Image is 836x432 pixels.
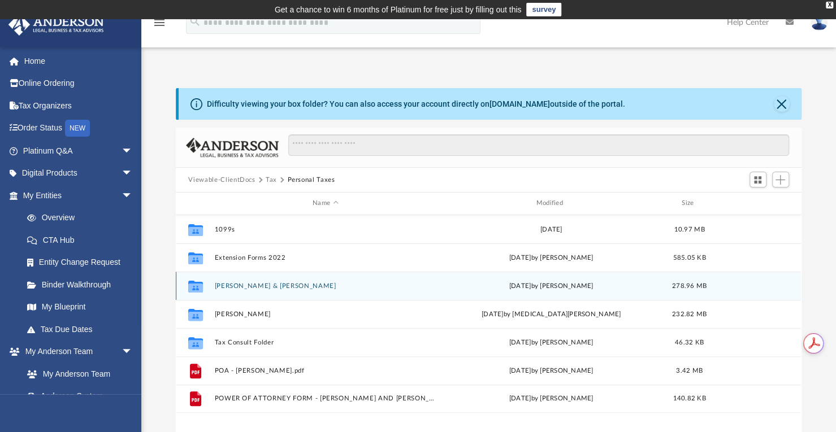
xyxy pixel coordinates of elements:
[509,282,531,289] span: [DATE]
[5,14,107,36] img: Anderson Advisors Platinum Portal
[8,50,150,72] a: Home
[122,184,144,207] span: arrow_drop_down
[441,281,662,291] div: by [PERSON_NAME]
[188,175,255,185] button: Viewable-ClientDocs
[8,94,150,117] a: Tax Organizers
[153,16,166,29] i: menu
[122,341,144,364] span: arrow_drop_down
[206,98,625,110] div: Difficulty viewing your box folder? You can also access your account directly on outside of the p...
[667,198,712,208] div: Size
[122,139,144,163] span: arrow_drop_down
[16,363,138,385] a: My Anderson Team
[266,175,277,185] button: Tax
[674,226,705,232] span: 10.97 MB
[489,99,549,108] a: [DOMAIN_NAME]
[826,2,833,8] div: close
[16,251,150,274] a: Entity Change Request
[441,224,662,234] div: [DATE]
[677,367,703,373] span: 3.42 MB
[16,207,150,229] a: Overview
[153,21,166,29] a: menu
[215,254,436,261] button: Extension Forms 2022
[750,172,766,187] button: Switch to Grid View
[811,14,828,30] img: User Pic
[772,172,789,187] button: Add
[288,134,789,156] input: Search files and folders
[675,339,704,345] span: 46.32 KB
[672,311,707,317] span: 232.82 MB
[8,162,150,185] a: Digital Productsarrow_drop_down
[8,341,144,363] a: My Anderson Teamarrow_drop_down
[8,117,150,140] a: Order StatusNEW
[16,385,144,408] a: Anderson System
[214,198,436,208] div: Name
[673,395,706,402] span: 140.82 KB
[65,120,90,137] div: NEW
[8,72,150,95] a: Online Ordering
[440,198,662,208] div: Modified
[16,273,150,296] a: Binder Walkthrough
[441,394,662,404] div: [DATE] by [PERSON_NAME]
[215,311,436,318] button: [PERSON_NAME]
[215,339,436,346] button: Tax Consult Folder
[287,175,335,185] button: Personal Taxes
[215,282,436,290] button: [PERSON_NAME] & [PERSON_NAME]
[441,365,662,376] div: [DATE] by [PERSON_NAME]
[215,395,436,402] button: POWER OF ATTORNEY FORM - [PERSON_NAME] AND [PERSON_NAME] - PLEASE SIGN, DATE, AND RETURN.pdf
[482,311,504,317] span: [DATE]
[672,282,707,289] span: 278.96 MB
[717,198,796,208] div: id
[441,252,662,263] div: [DATE] by [PERSON_NAME]
[526,3,561,16] a: survey
[16,296,144,318] a: My Blueprint
[215,367,436,374] button: POA - [PERSON_NAME].pdf
[16,229,150,251] a: CTA Hub
[441,337,662,347] div: [DATE] by [PERSON_NAME]
[441,309,662,319] div: by [MEDICAL_DATA][PERSON_NAME]
[673,254,706,260] span: 585.05 KB
[275,3,522,16] div: Get a chance to win 6 months of Platinum for free just by filling out this
[8,184,150,207] a: My Entitiesarrow_drop_down
[189,15,201,28] i: search
[215,226,436,233] button: 1099s
[122,162,144,185] span: arrow_drop_down
[774,96,790,112] button: Close
[8,139,150,162] a: Platinum Q&Aarrow_drop_down
[181,198,209,208] div: id
[16,318,150,341] a: Tax Due Dates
